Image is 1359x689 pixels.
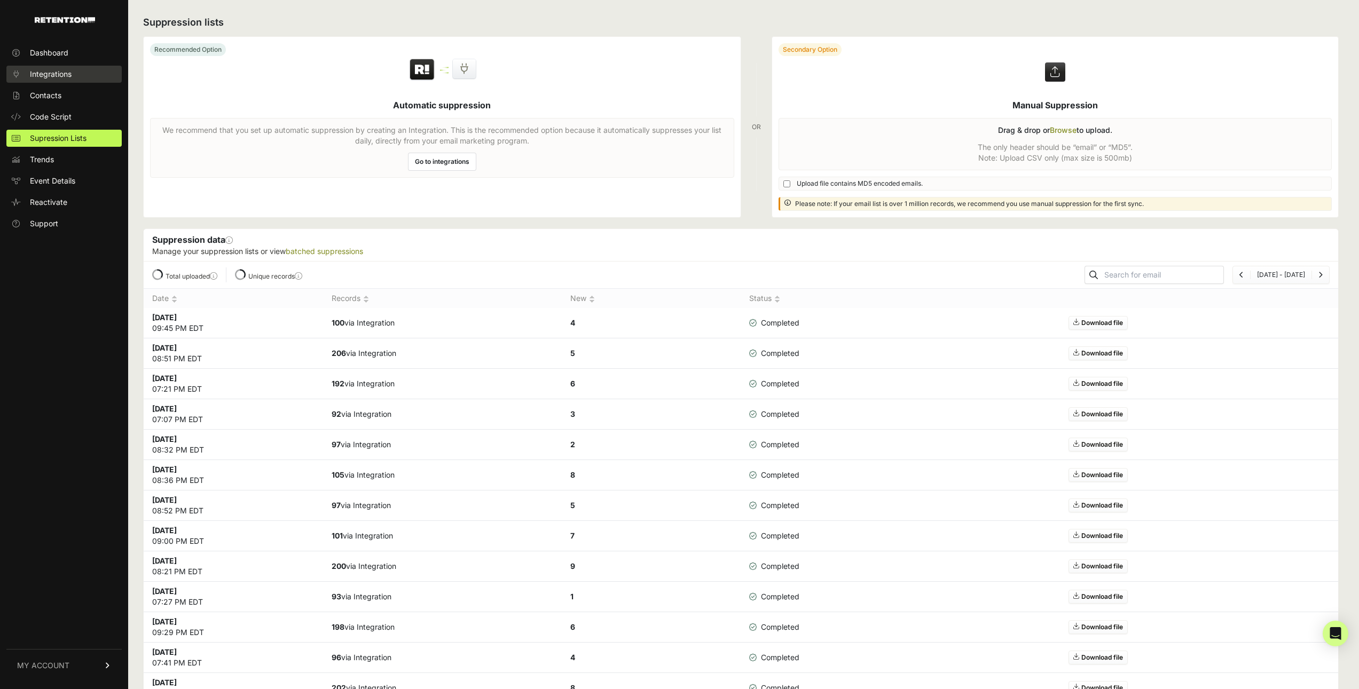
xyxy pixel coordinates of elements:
strong: [DATE] [152,343,177,352]
span: Supression Lists [30,133,87,144]
img: no_sort-eaf950dc5ab64cae54d48a5578032e96f70b2ecb7d747501f34c8f2db400fb66.gif [363,295,369,303]
strong: [DATE] [152,647,177,656]
td: via Integration [323,521,562,551]
td: 07:21 PM EDT [144,369,323,399]
span: Integrations [30,69,72,80]
strong: 96 [332,653,341,662]
a: MY ACCOUNT [6,649,122,682]
a: Previous [1239,271,1244,279]
strong: [DATE] [152,374,177,383]
a: Event Details [6,172,122,189]
span: Completed [749,530,799,541]
a: Download file [1069,651,1128,664]
div: Suppression data [144,229,1338,261]
strong: [DATE] [152,434,177,444]
img: no_sort-eaf950dc5ab64cae54d48a5578032e96f70b2ecb7d747501f34c8f2db400fb66.gif [589,295,595,303]
td: via Integration [323,308,562,338]
strong: 5 [570,501,575,510]
strong: 105 [332,470,344,479]
img: Retention [409,58,436,82]
nav: Page navigation [1232,266,1330,284]
img: integration [440,67,449,68]
span: Completed [749,378,799,389]
td: 09:45 PM EDT [144,308,323,338]
td: 07:07 PM EDT [144,399,323,430]
p: Manage your suppression lists or view [152,246,1330,257]
div: Open Intercom Messenger [1323,621,1348,646]
td: via Integration [323,369,562,399]
img: integration [440,72,449,74]
span: Trends [30,154,54,165]
strong: 200 [332,561,346,571]
strong: 100 [332,318,344,327]
strong: 97 [332,440,341,449]
strong: 6 [570,379,575,388]
span: Upload file contains MD5 encoded emails. [797,179,923,188]
p: We recommend that you set up automatic suppression by creating an Integration. This is the recomm... [157,125,727,146]
strong: [DATE] [152,617,177,626]
span: Contacts [30,90,61,101]
strong: [DATE] [152,313,177,322]
strong: 9 [570,561,575,571]
td: via Integration [323,612,562,643]
span: Completed [749,561,799,572]
a: Supression Lists [6,130,122,147]
a: Download file [1069,529,1128,543]
td: via Integration [323,490,562,521]
td: via Integration [323,460,562,490]
a: Download file [1069,346,1128,360]
img: no_sort-eaf950dc5ab64cae54d48a5578032e96f70b2ecb7d747501f34c8f2db400fb66.gif [171,295,177,303]
a: Download file [1069,590,1128,604]
span: Completed [749,318,799,328]
img: Retention.com [35,17,95,23]
span: Code Script [30,112,72,122]
label: Unique records [248,272,302,280]
span: Support [30,218,58,229]
a: Next [1318,271,1323,279]
th: Date [144,289,323,308]
td: 08:32 PM EDT [144,430,323,460]
span: Completed [749,439,799,450]
td: via Integration [323,582,562,612]
a: Download file [1069,316,1128,330]
td: 07:41 PM EDT [144,643,323,673]
th: Status [741,289,860,308]
img: no_sort-eaf950dc5ab64cae54d48a5578032e96f70b2ecb7d747501f34c8f2db400fb66.gif [774,295,780,303]
a: Integrations [6,66,122,83]
a: Trends [6,151,122,168]
strong: 4 [570,653,575,662]
th: Records [323,289,562,308]
span: Completed [749,622,799,632]
span: Dashboard [30,47,68,58]
span: Completed [749,500,799,511]
td: 07:27 PM EDT [144,582,323,612]
span: Completed [749,409,799,419]
strong: 192 [332,379,344,388]
div: Recommended Option [150,43,226,56]
span: MY ACCOUNT [17,660,69,671]
td: 08:36 PM EDT [144,460,323,490]
td: 09:29 PM EDT [144,612,323,643]
a: Download file [1069,559,1128,573]
span: Completed [749,591,799,602]
h5: Automatic suppression [393,99,491,112]
span: Completed [749,348,799,359]
strong: [DATE] [152,678,177,687]
td: via Integration [323,399,562,430]
img: integration [440,69,449,71]
strong: [DATE] [152,587,177,596]
strong: 3 [570,409,575,418]
span: Completed [749,652,799,663]
td: via Integration [323,643,562,673]
input: Upload file contains MD5 encoded emails. [783,180,790,187]
a: Download file [1069,438,1128,452]
a: Dashboard [6,44,122,61]
input: Search for email [1102,267,1223,282]
strong: [DATE] [152,556,177,565]
a: Download file [1069,498,1128,512]
td: 08:51 PM EDT [144,338,323,369]
a: Download file [1069,468,1128,482]
strong: 92 [332,409,341,418]
label: Total uploaded [166,272,217,280]
strong: [DATE] [152,495,177,504]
